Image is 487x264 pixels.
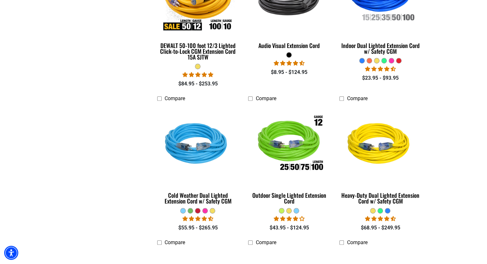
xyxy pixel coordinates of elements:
[256,239,276,245] span: Compare
[157,43,239,60] div: DEWALT 50-100 foot 12/3 Lighted Click-to-Lock CGM Extension Cord 15A SJTW
[339,43,421,54] div: Indoor Dual Lighted Extension Cord w/ Safety CGM
[249,108,329,181] img: Outdoor Single Lighted Extension Cord
[365,66,396,72] span: 4.40 stars
[157,192,239,204] div: Cold Weather Dual Lighted Extension Cord w/ Safety CGM
[347,95,367,101] span: Compare
[248,68,330,76] div: $8.95 - $124.95
[183,216,213,222] span: 4.61 stars
[256,95,276,101] span: Compare
[365,216,396,222] span: 4.64 stars
[274,60,304,66] span: 4.68 stars
[339,192,421,204] div: Heavy-Duty Dual Lighted Extension Cord w/ Safety CGM
[183,72,213,78] span: 4.84 stars
[248,192,330,204] div: Outdoor Single Lighted Extension Cord
[158,108,238,181] img: Light Blue
[248,224,330,232] div: $43.95 - $124.95
[339,224,421,232] div: $68.95 - $249.95
[248,43,330,48] div: Audio Visual Extension Cord
[157,224,239,232] div: $55.95 - $265.95
[165,95,185,101] span: Compare
[165,239,185,245] span: Compare
[339,74,421,82] div: $23.95 - $93.95
[274,216,304,222] span: 3.88 stars
[4,246,18,260] div: Accessibility Menu
[157,80,239,88] div: $84.95 - $253.95
[340,108,421,181] img: yellow
[157,105,239,208] a: Light Blue Cold Weather Dual Lighted Extension Cord w/ Safety CGM
[339,105,421,208] a: yellow Heavy-Duty Dual Lighted Extension Cord w/ Safety CGM
[248,105,330,208] a: Outdoor Single Lighted Extension Cord Outdoor Single Lighted Extension Cord
[347,239,367,245] span: Compare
